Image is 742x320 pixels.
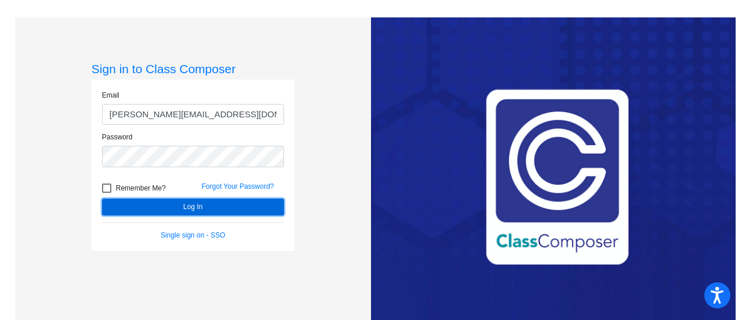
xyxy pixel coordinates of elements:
a: Single sign on - SSO [161,231,225,239]
label: Password [102,132,133,142]
label: Email [102,90,119,100]
a: Forgot Your Password? [202,182,274,190]
h3: Sign in to Class Composer [92,62,294,76]
span: Remember Me? [116,181,166,195]
button: Log In [102,199,284,215]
